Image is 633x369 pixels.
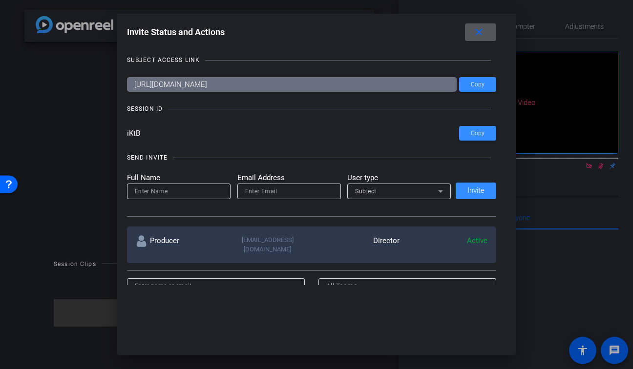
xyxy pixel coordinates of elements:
mat-label: Full Name [127,172,231,184]
span: Copy [471,81,485,88]
span: Copy [471,130,485,137]
div: SUBJECT ACCESS LINK [127,55,200,65]
div: [EMAIL_ADDRESS][DOMAIN_NAME] [224,235,312,254]
button: Copy [459,77,496,92]
div: SEND INVITE [127,153,168,163]
openreel-title-line: SUBJECT ACCESS LINK [127,55,497,65]
div: Director [312,235,400,254]
openreel-title-line: SEND INVITE [127,153,497,163]
button: Copy [459,126,496,141]
span: All Teams [326,282,358,290]
input: Enter Email [245,185,333,197]
span: Subject [355,188,377,195]
input: Enter Name [135,185,223,197]
div: Invite Status and Actions [127,23,497,41]
mat-icon: close [473,26,485,39]
div: SESSION ID [127,104,163,114]
span: Active [467,236,487,245]
openreel-title-line: SESSION ID [127,104,497,114]
input: Enter name or email [135,280,297,292]
mat-label: User type [347,172,451,184]
div: Producer [136,235,224,254]
mat-label: Email Address [237,172,341,184]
